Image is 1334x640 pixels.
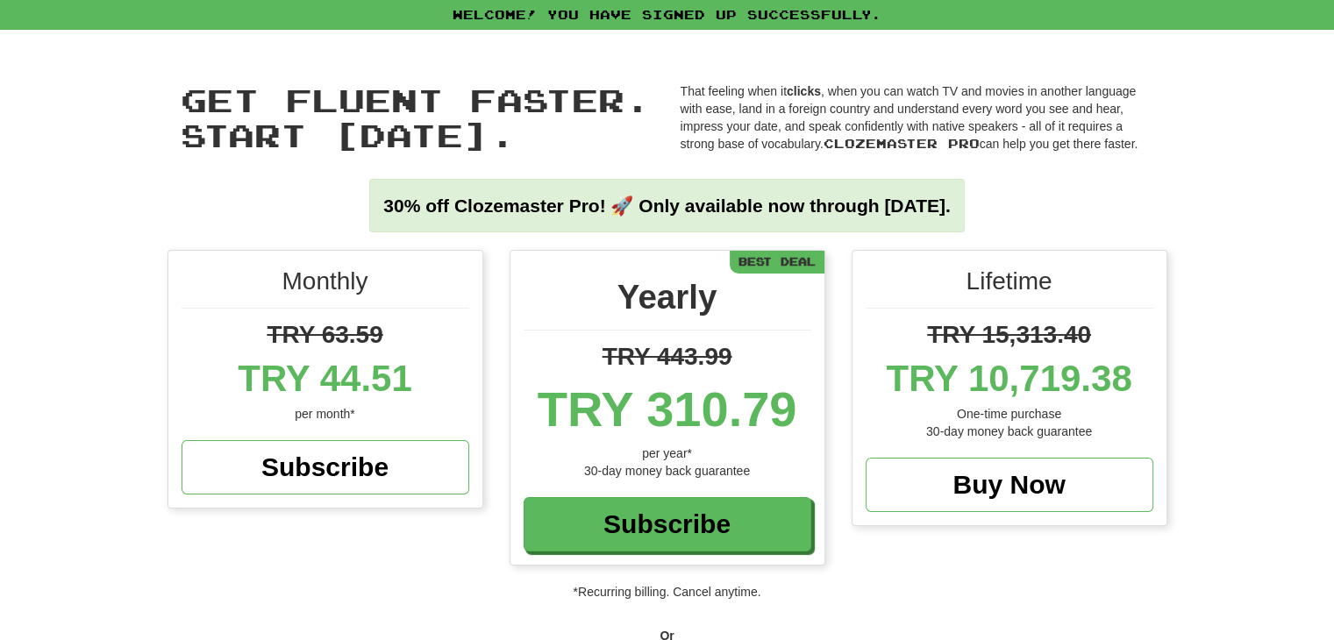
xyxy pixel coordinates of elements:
div: Monthly [182,264,469,309]
p: That feeling when it , when you can watch TV and movies in another language with ease, land in a ... [681,82,1154,153]
a: Buy Now [866,458,1153,512]
div: Lifetime [866,264,1153,309]
div: TRY 310.79 [524,374,811,444]
span: TRY 63.59 [267,321,382,348]
span: Get fluent faster. Start [DATE]. [181,81,651,153]
span: TRY 443.99 [603,343,732,370]
div: per year* [524,444,811,462]
strong: clicks [787,84,821,98]
span: TRY 15,313.40 [927,321,1091,348]
div: Best Deal [730,251,824,273]
div: 30-day money back guarantee [524,462,811,480]
div: Yearly [524,273,811,331]
span: Clozemaster Pro [824,136,980,151]
div: TRY 10,719.38 [866,352,1153,405]
div: per month* [182,405,469,423]
a: Subscribe [182,440,469,494]
div: 30-day money back guarantee [866,423,1153,440]
div: One-time purchase [866,405,1153,423]
a: Subscribe [524,497,811,551]
strong: 30% off Clozemaster Pro! 🚀 Only available now through [DATE]. [383,196,950,216]
div: TRY 44.51 [182,352,469,405]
